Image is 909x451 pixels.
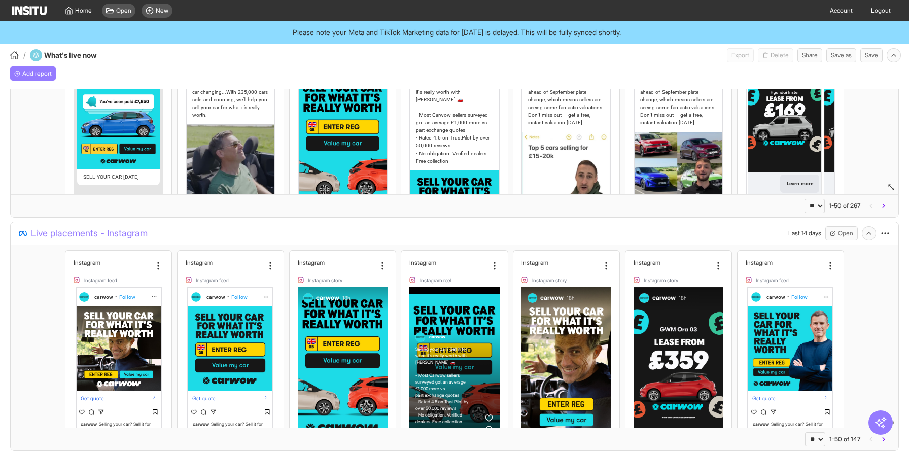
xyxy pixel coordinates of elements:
span: carwow [94,294,113,300]
button: / [8,49,26,61]
div: 1-50 of 147 [829,435,860,443]
span: Add report [22,70,52,78]
span: carwow [753,422,769,427]
h2: Instagram [409,259,436,266]
svg: More Options [262,293,269,300]
span: • [227,294,229,300]
div: Selling your car? Sell it for what it's really worth with [PERSON_NAME] 🚗 - Most Carwow sellers s... [416,81,493,165]
h2: Instagram [298,259,325,266]
svg: More Options [822,293,829,300]
div: Instagram [74,259,151,266]
button: Open [825,226,858,240]
div: Last 14 days [788,229,821,237]
div: Instagram [521,259,599,266]
img: Logo [12,6,47,15]
div: Get quote [748,391,832,406]
span: Please note your Meta and TikTok Marketing data for [DATE] is delayed. This will be fully synced ... [293,27,621,38]
span: carwow [766,294,785,300]
span: Home [75,7,92,15]
button: Export [727,48,754,62]
div: Instagram [298,259,375,266]
svg: More Options [151,293,158,300]
div: Add a report to get started [10,66,56,81]
div: Get quote [188,391,272,406]
img: carwow [751,292,761,302]
span: Instagram story [308,277,342,283]
span: carwow [81,422,97,427]
div: Instagram [634,259,711,266]
span: Instagram feed [84,277,117,283]
div: Instagram [409,259,487,266]
span: 18h [342,294,351,302]
div: Instagram [186,259,263,266]
div: The used car market is booming ahead of September plate change, which means sellers are seeing so... [640,81,717,127]
div: Get quote [77,391,161,406]
strong: carwow [540,293,564,302]
span: Instagram story [644,277,678,283]
div: The used car market is booming ahead of September plate change, which means sellers are seeing so... [528,81,605,127]
svg: Save [264,409,270,415]
span: SELL YOUR CAR [DATE] [77,169,160,185]
strong: carwow [429,332,445,342]
img: carwow [79,292,89,302]
button: Add report [10,66,56,81]
h4: What's live now [44,50,124,60]
img: carwow [528,293,537,303]
button: Share [797,48,822,62]
img: carwow [191,292,201,302]
svg: Save [152,409,158,415]
button: Save [860,48,883,62]
span: Instagram feed [196,277,229,283]
div: Selling your car? Sell it for what it's really worth with [PERSON_NAME] 🚗 - Most Carwow sellers s... [415,346,475,444]
h2: Instagram [746,259,773,266]
img: carwow [303,293,313,303]
h2: Instagram [74,259,100,266]
div: Had your fill of spills? Sounds car-changing...With 235,000 cars sold and counting, we’ll help yo... [192,81,269,119]
span: Live placements - Instagram [31,226,148,240]
h2: Instagram [186,259,213,266]
span: • [115,294,117,300]
svg: Save [824,409,830,415]
div: What's live now [30,49,124,61]
button: Save as [826,48,856,62]
span: carwow [206,294,225,300]
span: / [23,50,26,60]
div: 1-50 of 267 [829,202,860,210]
span: 18h [567,294,575,302]
img: carwow [415,332,425,342]
span: Follow [119,294,135,300]
button: Learn more [780,175,819,193]
span: Instagram story [532,277,567,283]
h2: Instagram [521,259,548,266]
span: Instagram reel [420,277,451,283]
span: Can currently only export from Insights reports. [727,48,754,62]
span: carwow [193,422,209,427]
span: Open [116,7,131,15]
span: New [156,7,168,15]
h2: Instagram [634,259,660,266]
span: • [787,294,789,300]
span: Follow [231,294,248,300]
div: Instagram [746,259,823,266]
span: Follow [791,294,808,300]
span: You cannot delete a preset report. [758,48,793,62]
span: Instagram feed [756,277,789,283]
button: Delete [758,48,793,62]
strong: carwow [316,293,339,302]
